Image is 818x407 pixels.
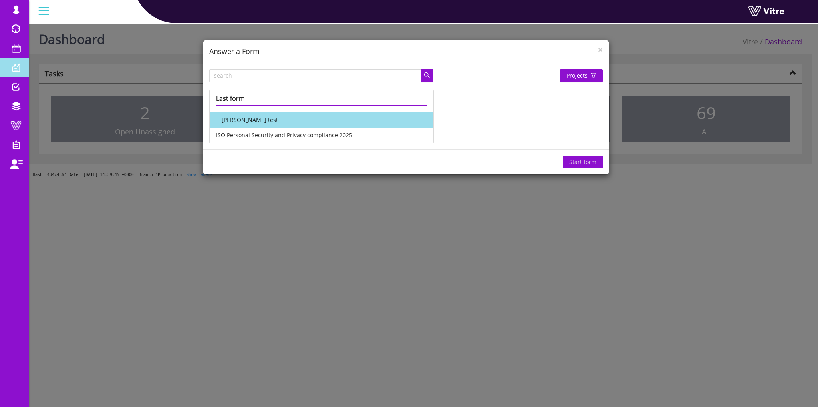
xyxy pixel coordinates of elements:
[210,128,433,143] li: ISO Personal Security and Privacy compliance 2025
[598,46,603,54] button: Close
[421,69,433,82] button: search
[424,72,430,79] span: search
[566,71,588,80] span: Projects
[598,44,603,55] span: ×
[209,69,421,82] input: search
[210,112,433,128] li: [PERSON_NAME] test
[591,72,596,79] span: filter
[209,46,603,57] h4: Answer a Form
[560,69,603,82] button: filter
[216,94,427,106] h5: Last form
